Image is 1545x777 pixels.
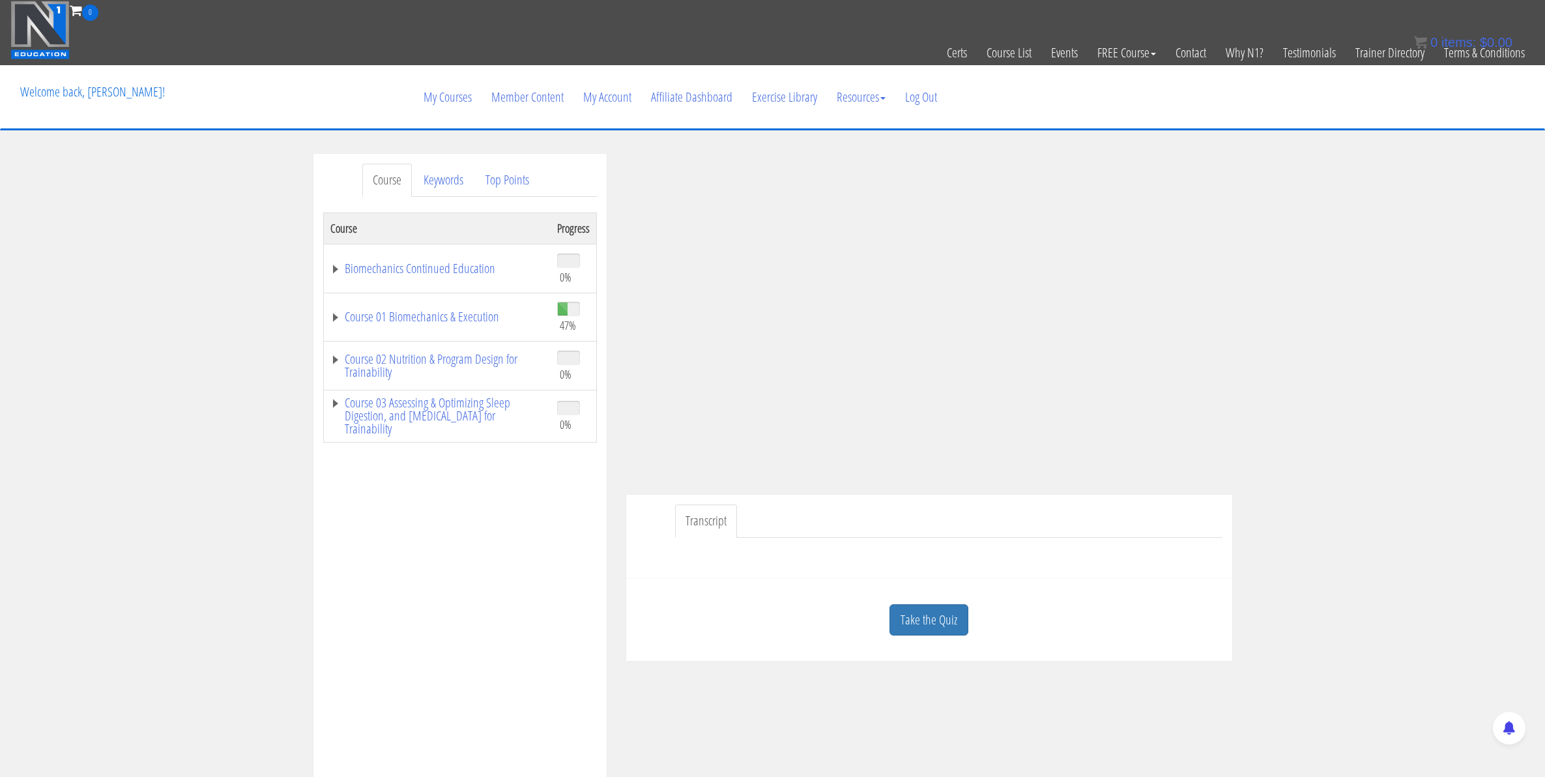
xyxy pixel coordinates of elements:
img: n1-education [10,1,70,59]
a: My Courses [414,66,482,128]
a: Testimonials [1273,21,1346,85]
a: Top Points [475,164,540,197]
a: 0 items: $0.00 [1414,35,1512,50]
p: Welcome back, [PERSON_NAME]! [10,66,175,118]
a: My Account [573,66,641,128]
a: Biomechanics Continued Education [330,262,544,275]
a: Course 03 Assessing & Optimizing Sleep Digestion, and [MEDICAL_DATA] for Trainability [330,396,544,435]
a: 0 [70,1,98,19]
a: Trainer Directory [1346,21,1434,85]
a: Course 01 Biomechanics & Execution [330,310,544,323]
bdi: 0.00 [1480,35,1512,50]
a: Course List [977,21,1041,85]
a: Terms & Conditions [1434,21,1535,85]
a: Certs [937,21,977,85]
a: Exercise Library [742,66,827,128]
a: Course 02 Nutrition & Program Design for Trainability [330,353,544,379]
th: Course [323,213,551,244]
span: 0% [560,270,571,284]
span: 47% [560,318,576,332]
th: Progress [551,213,597,244]
img: icon11.png [1414,36,1427,49]
a: Events [1041,21,1088,85]
a: Take the Quiz [889,604,968,636]
a: Log Out [895,66,947,128]
a: Keywords [413,164,474,197]
a: Member Content [482,66,573,128]
span: 0% [560,367,571,381]
span: items: [1441,35,1476,50]
a: FREE Course [1088,21,1166,85]
a: Contact [1166,21,1216,85]
a: Transcript [675,505,737,538]
a: Why N1? [1216,21,1273,85]
a: Affiliate Dashboard [641,66,742,128]
a: Course [362,164,412,197]
span: 0 [82,5,98,21]
span: 0% [560,417,571,432]
span: $ [1480,35,1487,50]
a: Resources [827,66,895,128]
span: 0 [1430,35,1437,50]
